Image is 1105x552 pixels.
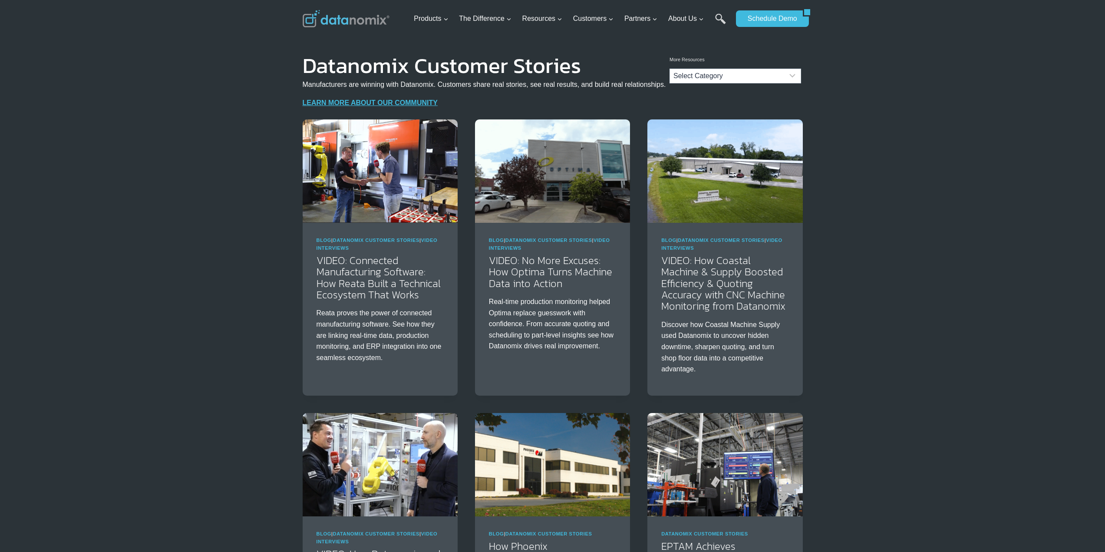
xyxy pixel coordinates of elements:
[573,13,614,24] span: Customers
[647,413,802,516] img: EPTAM Achieves Consecutive 15% YoY Growth Fueled by Datanomix Data
[489,238,504,243] a: Blog
[317,238,438,251] span: | |
[661,319,788,375] p: Discover how Coastal Machine Supply used Datanomix to uncover hidden downtime, sharpen quoting, a...
[668,13,704,24] span: About Us
[489,253,612,291] a: VIDEO: No More Excuses: How Optima Turns Machine Data into Action
[505,238,592,243] a: Datanomix Customer Stories
[410,5,732,33] nav: Primary Navigation
[661,531,748,536] a: Datanomix Customer Stories
[489,531,504,536] a: Blog
[715,13,726,33] a: Search
[678,238,765,243] a: Datanomix Customer Stories
[317,238,332,243] a: Blog
[661,238,676,243] a: Blog
[489,531,592,536] span: |
[475,413,630,516] img: Phoenix Mecano North America
[475,119,630,223] img: Discover how Optima Manufacturing uses Datanomix to turn raw machine data into real-time insights...
[303,59,666,72] h1: Datanomix Customer Stories
[333,531,420,536] a: Datanomix Customer Stories
[333,238,420,243] a: Datanomix Customer Stories
[317,253,441,302] a: VIDEO: Connected Manufacturing Software: How Reata Built a Technical Ecosystem That Works
[317,531,332,536] a: Blog
[303,119,458,223] img: Reata’s Connected Manufacturing Software Ecosystem
[661,253,785,314] a: VIDEO: How Coastal Machine & Supply Boosted Efficiency & Quoting Accuracy with CNC Machine Monito...
[303,99,438,106] a: LEARN MORE ABOUT OUR COMMUNITY
[489,238,610,251] span: | |
[661,238,782,251] span: | |
[647,119,802,223] img: Coastal Machine Improves Efficiency & Quotes with Datanomix
[522,13,562,24] span: Resources
[459,13,511,24] span: The Difference
[489,296,616,352] p: Real-time production monitoring helped Optima replace guesswork with confidence. From accurate qu...
[670,56,801,64] p: More Resources
[303,10,389,27] img: Datanomix
[414,13,448,24] span: Products
[624,13,657,24] span: Partners
[303,79,666,90] p: Manufacturers are winning with Datanomix. Customers share real stories, see real results, and bui...
[303,413,458,516] img: Medfab Partners on G-Code Cloud Development
[317,307,444,363] p: Reata proves the power of connected manufacturing software. See how they are linking real-time da...
[736,10,803,27] a: Schedule Demo
[317,531,438,544] span: | |
[505,531,592,536] a: Datanomix Customer Stories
